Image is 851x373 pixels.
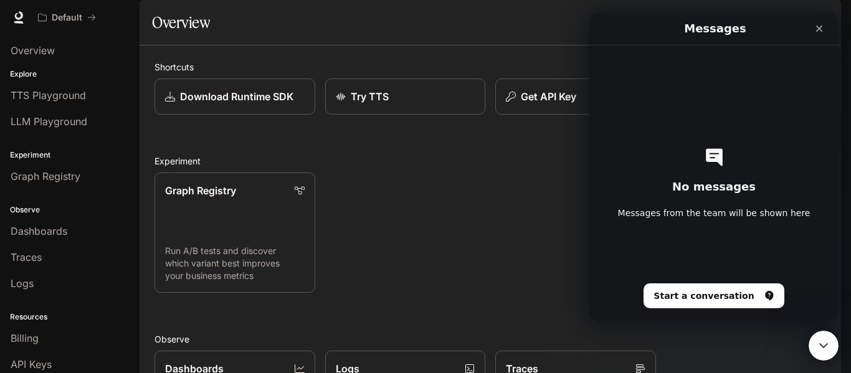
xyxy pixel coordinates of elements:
[809,331,839,361] iframe: Intercom live chat
[495,78,656,115] button: Get API Key
[52,12,82,23] p: Default
[155,60,826,73] h2: Shortcuts
[155,333,826,346] h2: Observe
[165,245,305,282] p: Run A/B tests and discover which variant best improves your business metrics
[521,89,576,104] p: Get API Key
[155,78,315,115] a: Download Runtime SDK
[155,154,826,168] h2: Experiment
[165,183,236,198] p: Graph Registry
[152,10,210,35] h1: Overview
[589,12,839,321] iframe: Intercom live chat
[351,89,389,104] p: Try TTS
[325,78,486,115] a: Try TTS
[155,172,315,293] a: Graph RegistryRun A/B tests and discover which variant best improves your business metrics
[32,5,102,30] button: All workspaces
[180,89,293,104] p: Download Runtime SDK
